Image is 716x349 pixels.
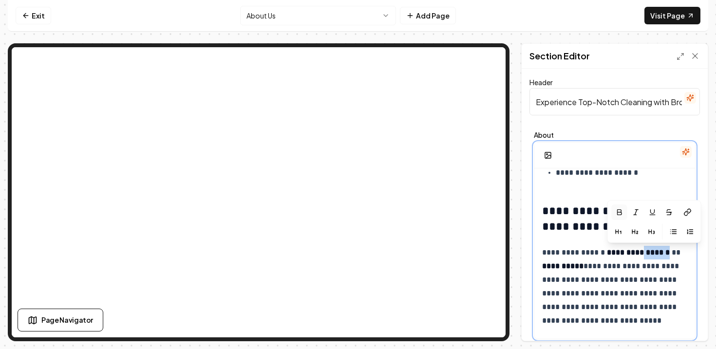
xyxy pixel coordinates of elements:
h2: Section Editor [529,49,590,63]
button: Bullet List [666,224,681,239]
button: Add Page [400,7,456,24]
button: Link [678,203,697,221]
label: About [534,131,696,138]
button: Strikethrough [661,204,677,220]
a: Exit [16,7,51,24]
button: Italic [628,204,643,220]
button: Heading 1 [611,224,626,239]
button: Ordered List [682,224,698,239]
button: Underline [644,204,660,220]
button: Heading 2 [627,224,643,239]
label: Header [529,78,553,87]
a: Visit Page [644,7,700,24]
button: Bold [611,204,627,220]
button: Heading 3 [644,224,659,239]
button: Add Image [538,147,558,164]
button: Page Navigator [18,309,103,331]
input: Header [529,88,700,115]
span: Page Navigator [41,315,93,325]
